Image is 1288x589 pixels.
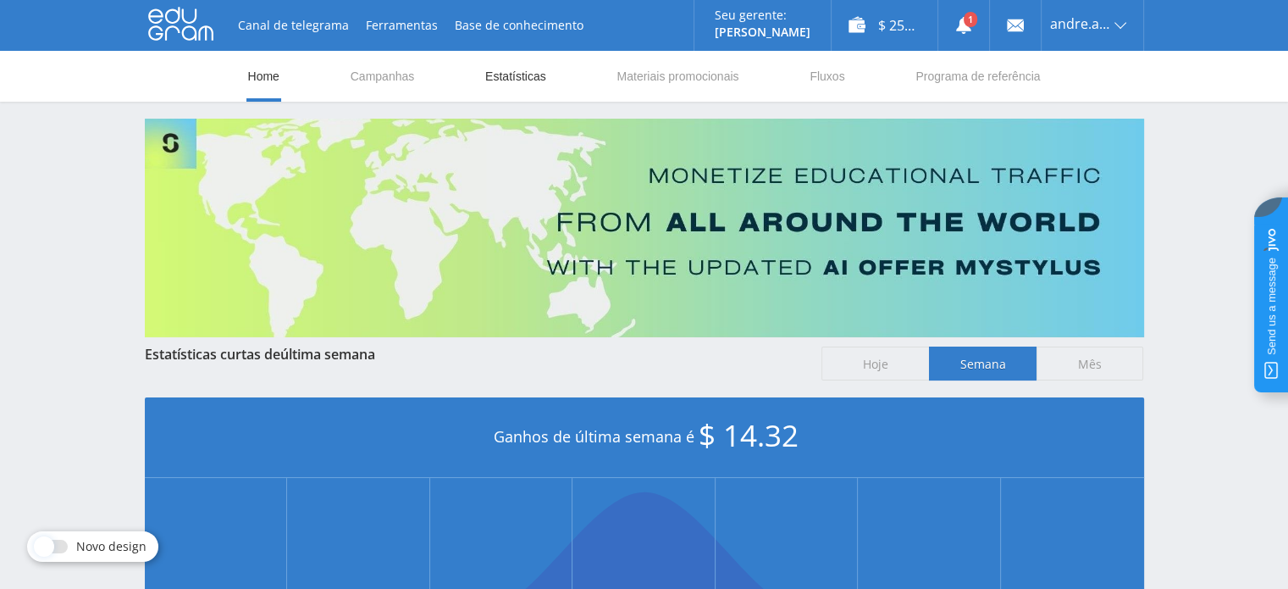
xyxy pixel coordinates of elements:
[914,51,1042,102] a: Programa de referência
[145,119,1144,337] img: Banner
[808,51,846,102] a: Fluxos
[821,347,929,381] span: Hoje
[280,345,375,364] span: última semana
[145,347,805,362] div: Estatísticas curtas de
[1050,17,1109,31] span: andre.a.gazola43
[145,397,1144,478] div: Ganhos de última semana é
[246,51,281,102] a: Home
[76,540,146,553] span: Novo design
[615,51,740,102] a: Materiais promocionais
[929,347,1036,381] span: Semana
[715,25,810,39] p: [PERSON_NAME]
[484,51,548,102] a: Estatísticas
[715,8,810,22] p: Seu gerente:
[699,415,799,455] span: $ 14.32
[1036,347,1144,381] span: Mês
[349,51,417,102] a: Campanhas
